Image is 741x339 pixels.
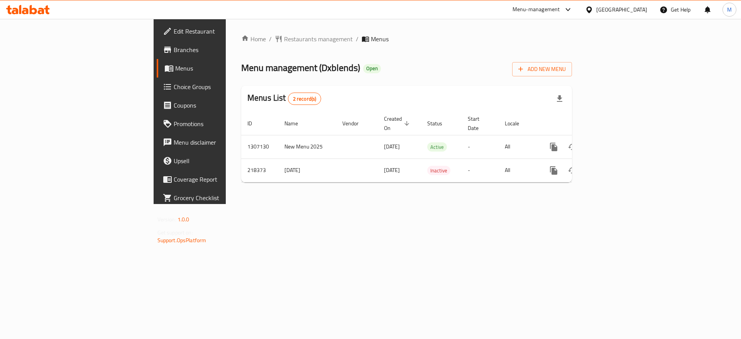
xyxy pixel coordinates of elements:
[157,40,277,59] a: Branches
[278,159,336,182] td: [DATE]
[174,175,271,184] span: Coverage Report
[563,161,582,180] button: Change Status
[157,228,193,238] span: Get support on:
[563,138,582,156] button: Change Status
[427,142,447,152] div: Active
[462,135,499,159] td: -
[157,22,277,40] a: Edit Restaurant
[174,119,271,128] span: Promotions
[157,152,277,170] a: Upsell
[462,159,499,182] td: -
[174,27,271,36] span: Edit Restaurant
[174,138,271,147] span: Menu disclaimer
[342,119,369,128] span: Vendor
[241,34,572,44] nav: breadcrumb
[175,64,271,73] span: Menus
[174,156,271,165] span: Upsell
[174,193,271,202] span: Grocery Checklist
[157,78,277,96] a: Choice Groups
[499,135,538,159] td: All
[241,112,625,182] table: enhanced table
[278,135,336,159] td: New Menu 2025
[468,114,489,133] span: Start Date
[427,119,452,128] span: Status
[596,5,647,14] div: [GEOGRAPHIC_DATA]
[550,89,569,108] div: Export file
[499,159,538,182] td: All
[284,119,308,128] span: Name
[545,161,563,180] button: more
[513,5,560,14] div: Menu-management
[538,112,625,135] th: Actions
[157,189,277,207] a: Grocery Checklist
[384,114,412,133] span: Created On
[178,214,189,224] span: 1.0.0
[157,115,277,133] a: Promotions
[157,214,176,224] span: Version:
[505,119,529,128] span: Locale
[284,34,353,44] span: Restaurants management
[512,62,572,76] button: Add New Menu
[363,64,381,73] div: Open
[518,64,566,74] span: Add New Menu
[371,34,389,44] span: Menus
[545,138,563,156] button: more
[247,119,262,128] span: ID
[356,34,359,44] li: /
[288,93,321,105] div: Total records count
[384,165,400,175] span: [DATE]
[241,59,360,76] span: Menu management ( Dxblends )
[727,5,732,14] span: M
[174,101,271,110] span: Coupons
[384,142,400,152] span: [DATE]
[174,45,271,54] span: Branches
[157,96,277,115] a: Coupons
[157,59,277,78] a: Menus
[247,92,321,105] h2: Menus List
[427,143,447,152] span: Active
[275,34,353,44] a: Restaurants management
[157,133,277,152] a: Menu disclaimer
[174,82,271,91] span: Choice Groups
[157,235,206,245] a: Support.OpsPlatform
[288,95,321,103] span: 2 record(s)
[363,65,381,72] span: Open
[427,166,450,175] span: Inactive
[157,170,277,189] a: Coverage Report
